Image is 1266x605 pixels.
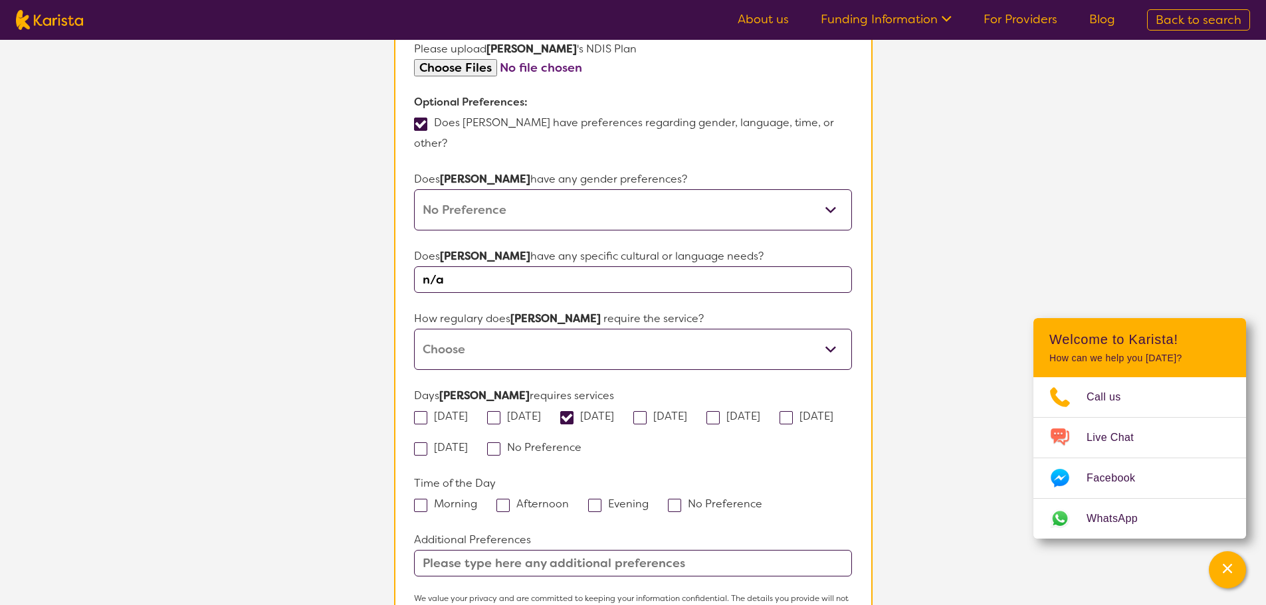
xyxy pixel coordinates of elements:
[821,11,952,27] a: Funding Information
[984,11,1057,27] a: For Providers
[496,497,578,511] label: Afternoon
[414,550,851,576] input: Please type here any additional preferences
[1156,12,1241,28] span: Back to search
[560,409,623,423] label: [DATE]
[706,409,769,423] label: [DATE]
[414,246,851,266] p: Does have any specific cultural or language needs?
[486,42,577,56] strong: [PERSON_NAME]
[487,440,590,454] label: No Preference
[1087,468,1151,488] span: Facebook
[1147,9,1250,31] a: Back to search
[414,95,528,109] b: Optional Preferences:
[439,389,530,402] strong: [PERSON_NAME]
[414,309,851,329] p: How regulary does require the service?
[414,169,851,189] p: Does have any gender preferences?
[414,474,851,493] p: Time of the Day
[414,497,486,511] label: Morning
[1049,331,1230,347] h2: Welcome to Karista!
[414,386,851,406] p: Days requires services
[1087,509,1154,529] span: WhatsApp
[668,497,771,511] label: No Preference
[414,39,851,59] p: Please upload 's NDIS Plan
[1049,353,1230,364] p: How can we help you [DATE]?
[414,266,851,293] input: Type here
[1033,377,1246,539] ul: Choose channel
[780,409,842,423] label: [DATE]
[414,440,476,454] label: [DATE]
[510,311,601,325] strong: [PERSON_NAME]
[1087,387,1137,407] span: Call us
[1087,428,1150,448] span: Live Chat
[738,11,789,27] a: About us
[414,409,476,423] label: [DATE]
[440,249,530,263] strong: [PERSON_NAME]
[1089,11,1115,27] a: Blog
[414,530,851,550] p: Additional Preferences
[487,409,550,423] label: [DATE]
[1209,551,1246,588] button: Channel Menu
[1033,318,1246,539] div: Channel Menu
[633,409,696,423] label: [DATE]
[588,497,657,511] label: Evening
[414,116,834,150] label: Does [PERSON_NAME] have preferences regarding gender, language, time, or other?
[16,10,83,30] img: Karista logo
[1033,499,1246,539] a: Web link opens in a new tab.
[440,172,530,186] strong: [PERSON_NAME]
